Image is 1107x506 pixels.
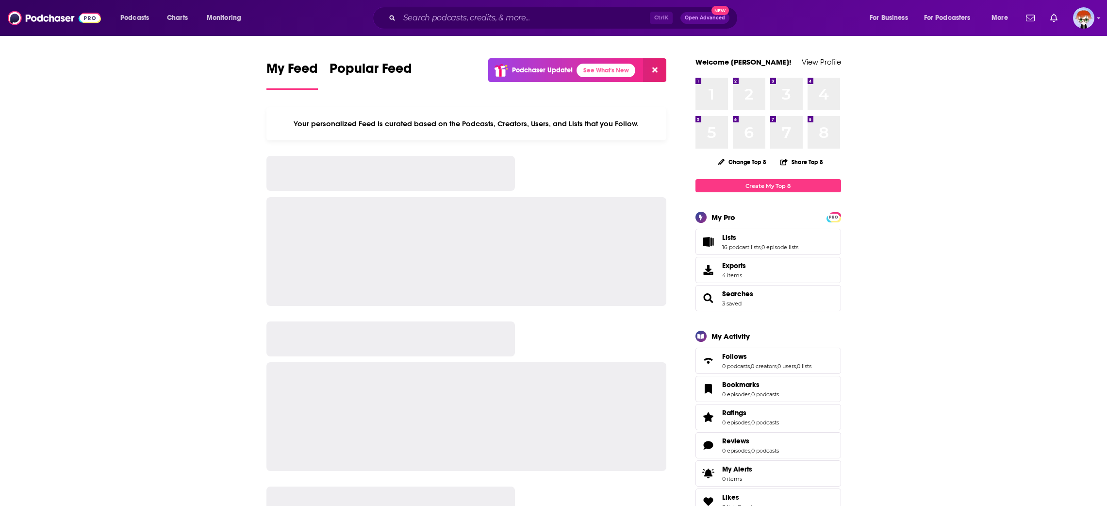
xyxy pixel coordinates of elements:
span: Bookmarks [722,380,760,389]
a: PRO [828,213,840,220]
span: , [750,419,751,426]
a: 0 users [777,363,796,370]
a: Bookmarks [722,380,779,389]
p: Podchaser Update! [512,66,573,74]
img: Podchaser - Follow, Share and Rate Podcasts [8,9,101,27]
a: My Alerts [695,460,841,487]
span: My Alerts [699,467,718,480]
button: Show profile menu [1073,7,1094,29]
button: open menu [114,10,162,26]
a: 0 episode lists [761,244,798,251]
span: For Podcasters [924,11,971,25]
a: Show notifications dropdown [1022,10,1039,26]
span: Follows [722,352,747,361]
span: Popular Feed [330,60,412,83]
span: Monitoring [207,11,241,25]
a: Charts [161,10,194,26]
a: Bookmarks [699,382,718,396]
a: Exports [695,257,841,283]
img: User Profile [1073,7,1094,29]
a: Lists [699,235,718,249]
span: My Alerts [722,465,752,473]
span: Podcasts [120,11,149,25]
span: For Business [870,11,908,25]
span: Reviews [695,432,841,458]
span: Searches [695,285,841,311]
span: , [750,447,751,454]
button: Open AdvancedNew [680,12,729,24]
a: Follows [699,354,718,368]
a: 0 podcasts [751,391,779,398]
span: Likes [722,493,739,502]
span: , [750,391,751,398]
button: Share Top 8 [780,152,824,171]
button: open menu [918,10,985,26]
span: PRO [828,214,840,221]
span: Ratings [695,404,841,430]
span: , [750,363,751,370]
a: 0 episodes [722,391,750,398]
a: 3 saved [722,300,742,307]
a: 16 podcast lists [722,244,760,251]
span: , [796,363,797,370]
a: 0 lists [797,363,811,370]
span: Charts [167,11,188,25]
input: Search podcasts, credits, & more... [399,10,650,26]
a: Follows [722,352,811,361]
a: Welcome [PERSON_NAME]! [695,57,792,67]
span: My Feed [266,60,318,83]
span: 0 items [722,475,752,482]
span: Reviews [722,437,749,445]
a: Ratings [722,408,779,417]
div: Search podcasts, credits, & more... [382,7,747,29]
a: 0 podcasts [722,363,750,370]
a: Searches [699,291,718,305]
span: Ctrl K [650,12,673,24]
span: , [760,244,761,251]
span: Open Advanced [685,16,725,20]
a: 0 creators [751,363,777,370]
span: Exports [699,263,718,277]
a: Create My Top 8 [695,179,841,192]
a: 0 podcasts [751,447,779,454]
span: 4 items [722,272,746,279]
span: Lists [722,233,736,242]
a: 0 podcasts [751,419,779,426]
span: Follows [695,348,841,374]
a: View Profile [802,57,841,67]
button: open menu [863,10,920,26]
a: Lists [722,233,798,242]
div: My Pro [711,213,735,222]
a: Popular Feed [330,60,412,90]
a: Ratings [699,410,718,424]
span: Lists [695,229,841,255]
a: Searches [722,289,753,298]
button: Change Top 8 [712,156,773,168]
a: My Feed [266,60,318,90]
span: Exports [722,261,746,270]
a: See What's New [577,64,635,77]
button: open menu [985,10,1020,26]
a: 0 episodes [722,419,750,426]
span: , [777,363,777,370]
button: open menu [200,10,254,26]
span: Logged in as diana.griffin [1073,7,1094,29]
a: 0 episodes [722,447,750,454]
a: Show notifications dropdown [1046,10,1061,26]
span: New [711,6,729,15]
span: Ratings [722,408,746,417]
span: More [991,11,1008,25]
span: Bookmarks [695,376,841,402]
a: Reviews [722,437,779,445]
div: My Activity [711,332,750,341]
div: Your personalized Feed is curated based on the Podcasts, Creators, Users, and Lists that you Follow. [266,107,667,140]
a: Reviews [699,439,718,452]
a: Likes [722,493,763,502]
